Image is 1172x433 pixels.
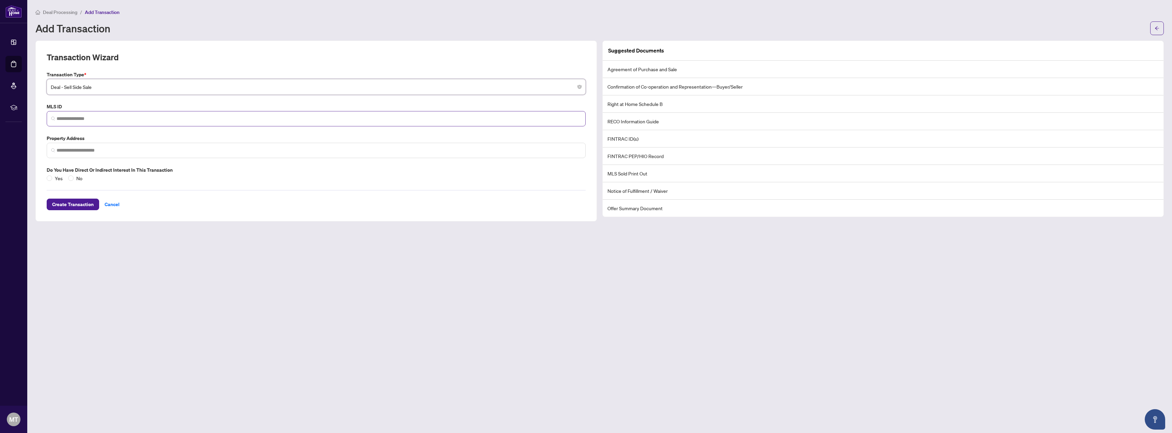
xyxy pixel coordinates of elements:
span: home [35,10,40,15]
li: Agreement of Purchase and Sale [603,61,1163,78]
span: Cancel [105,199,120,210]
article: Suggested Documents [608,46,664,55]
label: Do you have direct or indirect interest in this transaction [47,166,586,174]
span: Create Transaction [52,199,94,210]
li: RECO Information Guide [603,113,1163,130]
label: Transaction Type [47,71,586,78]
label: MLS ID [47,103,586,110]
li: MLS Sold Print Out [603,165,1163,182]
button: Open asap [1145,409,1165,430]
span: Deal Processing [43,9,77,15]
li: FINTRAC PEP/HIO Record [603,148,1163,165]
span: Deal - Sell Side Sale [51,80,582,93]
li: Confirmation of Co-operation and Representation—Buyer/Seller [603,78,1163,95]
h2: Transaction Wizard [47,52,119,63]
span: MT [9,415,18,424]
li: Offer Summary Document [603,200,1163,217]
li: Right at Home Schedule B [603,95,1163,113]
button: Create Transaction [47,199,99,210]
li: / [80,8,82,16]
span: arrow-left [1155,26,1159,31]
h1: Add Transaction [35,23,110,34]
li: FINTRAC ID(s) [603,130,1163,148]
span: No [74,174,85,182]
img: search_icon [51,148,55,152]
span: Yes [52,174,65,182]
li: Notice of Fulfillment / Waiver [603,182,1163,200]
img: search_icon [51,117,55,121]
span: Add Transaction [85,9,120,15]
label: Property Address [47,135,586,142]
span: close-circle [577,85,582,89]
button: Cancel [99,199,125,210]
img: logo [5,5,22,18]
